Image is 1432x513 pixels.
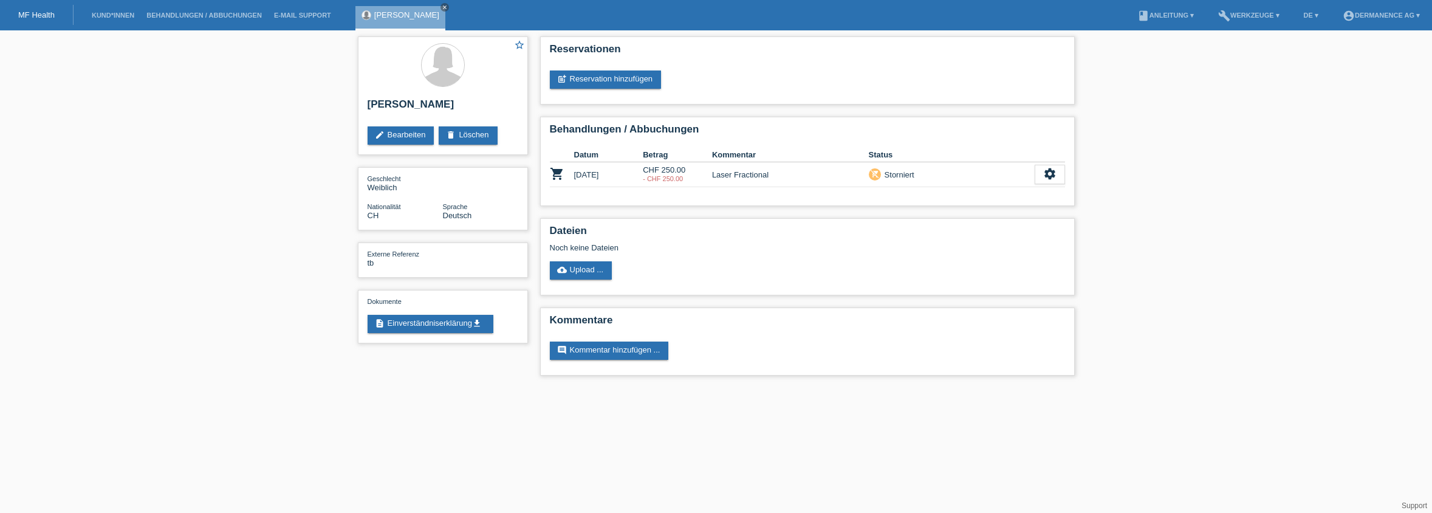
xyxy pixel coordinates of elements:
i: settings [1043,167,1057,181]
a: deleteLöschen [439,126,497,145]
a: cloud_uploadUpload ... [550,261,612,280]
i: post_add [557,74,567,84]
a: editBearbeiten [368,126,434,145]
i: edit [375,130,385,140]
span: Nationalität [368,203,401,210]
i: remove_shopping_cart [871,170,879,178]
i: get_app [472,318,482,328]
th: Betrag [643,148,712,162]
a: MF Health [18,10,55,19]
i: account_circle [1343,10,1355,22]
i: close [442,4,448,10]
div: Weiblich [368,174,443,192]
div: 15.09.2025 / Falsch [643,175,712,182]
a: Kund*innen [86,12,140,19]
i: star_border [514,40,525,50]
div: tb [368,249,443,267]
div: Noch keine Dateien [550,243,921,252]
a: buildWerkzeuge ▾ [1212,12,1286,19]
i: build [1218,10,1230,22]
i: POSP00027530 [550,167,564,181]
i: book [1137,10,1149,22]
i: description [375,318,385,328]
i: comment [557,345,567,355]
a: E-Mail Support [268,12,337,19]
td: CHF 250.00 [643,162,712,187]
div: Storniert [881,168,914,181]
td: [DATE] [574,162,643,187]
a: star_border [514,40,525,52]
span: Sprache [443,203,468,210]
h2: Reservationen [550,43,1065,61]
a: account_circleDermanence AG ▾ [1337,12,1426,19]
i: delete [446,130,456,140]
a: post_addReservation hinzufügen [550,71,662,89]
h2: Dateien [550,225,1065,243]
span: Schweiz [368,211,379,220]
a: bookAnleitung ▾ [1131,12,1200,19]
span: Externe Referenz [368,250,420,258]
a: [PERSON_NAME] [374,10,439,19]
a: commentKommentar hinzufügen ... [550,342,669,360]
a: Support [1402,501,1427,510]
th: Kommentar [712,148,869,162]
span: Geschlecht [368,175,401,182]
h2: Behandlungen / Abbuchungen [550,123,1065,142]
h2: Kommentare [550,314,1065,332]
a: Behandlungen / Abbuchungen [140,12,268,19]
i: cloud_upload [557,265,567,275]
td: Laser Fractional [712,162,869,187]
th: Datum [574,148,643,162]
a: close [440,3,449,12]
h2: [PERSON_NAME] [368,98,518,117]
a: DE ▾ [1298,12,1324,19]
span: Dokumente [368,298,402,305]
th: Status [869,148,1035,162]
a: descriptionEinverständniserklärungget_app [368,315,493,333]
span: Deutsch [443,211,472,220]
